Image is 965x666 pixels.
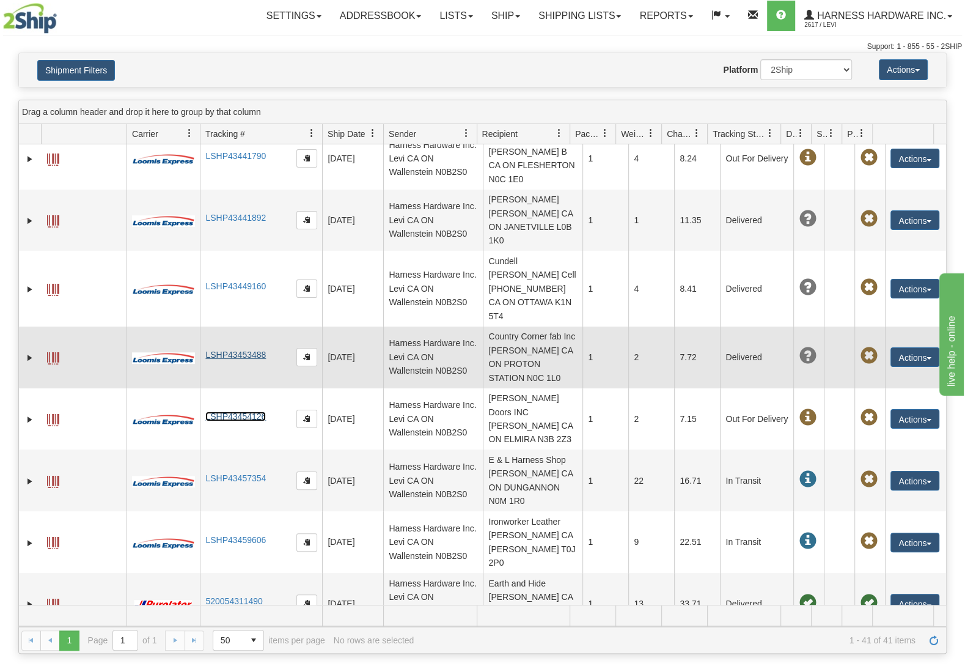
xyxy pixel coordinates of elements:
a: Expand [24,537,36,549]
button: Actions [890,279,939,298]
td: 1 [582,327,628,388]
td: 22.51 [674,511,720,573]
td: 13 [628,573,674,635]
a: Tracking # filter column settings [301,123,322,144]
a: Recipient filter column settings [549,123,570,144]
span: On time [799,594,816,612]
a: Addressbook [331,1,431,31]
a: LSHP43441892 [205,213,266,223]
input: Page 1 [113,631,138,650]
span: In Transit [799,533,816,550]
span: Weight [621,128,647,140]
a: Shipment Issues filter column settings [821,123,842,144]
span: select [244,631,263,650]
td: In Transit [720,450,793,511]
td: [DATE] [322,450,383,511]
a: Expand [24,283,36,295]
a: Delivery Status filter column settings [790,123,811,144]
td: 1 [582,190,628,251]
button: Actions [890,471,939,490]
div: No rows are selected [334,635,414,645]
a: Label [47,148,59,168]
td: 1 [582,251,628,326]
span: Page 1 [59,631,79,650]
span: Pickup Not Assigned [860,210,877,228]
a: Label [47,593,59,613]
a: Refresh [924,631,944,650]
span: Shipment Issues [816,128,827,140]
td: [DATE] [322,327,383,388]
td: [DATE] [322,388,383,450]
td: Out For Delivery [720,128,793,190]
a: LSHP43453488 [205,350,266,360]
span: Tracking # [205,128,245,140]
a: Expand [24,352,36,364]
a: Packages filter column settings [595,123,615,144]
button: Actions [890,594,939,613]
button: Copy to clipboard [296,279,317,298]
a: Expand [24,215,36,227]
button: Copy to clipboard [296,211,317,229]
a: Lists [430,1,482,31]
a: LSHP43441790 [205,151,266,161]
button: Shipment Filters [37,60,115,81]
td: Harness Hardware Inc. Levi CA ON Wallenstein N0B2S0 [383,450,483,511]
a: Label [47,470,59,490]
span: items per page [213,630,325,651]
a: Shipping lists [529,1,630,31]
a: LSHP43454126 [205,412,266,421]
span: 50 [221,634,237,646]
span: In Transit [799,471,816,488]
td: Harness Hardware Inc. Levi CA ON WALLENSTEIN N0B2S0 [383,573,483,635]
a: Pickup Status filter column settings [851,123,872,144]
td: 4 [628,251,674,326]
td: Delivered [720,573,793,635]
span: Pickup Status [847,128,857,140]
span: Pickup Not Assigned [860,409,877,426]
span: Pickup Not Assigned [860,533,877,550]
a: Expand [24,598,36,610]
td: Harness Hardware Inc. Levi CA ON Wallenstein N0B2S0 [383,251,483,326]
a: Sender filter column settings [456,123,477,144]
td: [DATE] [322,573,383,635]
td: 16.71 [674,450,720,511]
span: Page sizes drop down [213,630,264,651]
td: 1 [582,450,628,511]
span: Page of 1 [88,630,157,651]
button: Copy to clipboard [296,594,317,613]
button: Actions [879,59,928,80]
button: Copy to clipboard [296,149,317,168]
img: 30 - Loomis Express [132,215,194,227]
span: Pickup Not Assigned [860,149,877,166]
span: Pickup Not Assigned [860,347,877,364]
span: Out For Delivery [799,409,816,426]
td: Harness Hardware Inc. Levi CA ON Wallenstein N0B2S0 [383,388,483,450]
td: Harness Hardware Inc. Levi CA ON Wallenstein N0B2S0 [383,327,483,388]
td: 7.15 [674,388,720,450]
td: 9 [628,511,674,573]
td: Delivered [720,327,793,388]
span: 2617 / Levi [804,19,896,31]
td: Country Corner fab Inc [PERSON_NAME] CA ON PROTON STATION N0C 1L0 [483,327,582,388]
a: Ship [482,1,529,31]
a: Label [47,409,59,428]
button: Actions [890,409,939,429]
a: Label [47,531,59,551]
a: Expand [24,153,36,165]
td: Cundell [PERSON_NAME] Cell [PHONE_NUMBER] CA ON OTTAWA K1N 5T4 [483,251,582,326]
td: Harness Hardware Inc. Levi CA ON Wallenstein N0B2S0 [383,511,483,573]
span: Pickup Successfully created [860,594,877,612]
img: logo2617.jpg [3,3,57,34]
span: Tracking Status [713,128,766,140]
button: Actions [890,210,939,230]
span: 1 - 41 of 41 items [422,635,915,645]
button: Copy to clipboard [296,410,317,428]
span: Unknown [799,210,816,228]
div: live help - online [9,7,113,22]
a: LSHP43457354 [205,473,266,483]
td: Earth and Hide [PERSON_NAME] CA MB NIVERVILLE R0A 0A2 [483,573,582,635]
a: LSHP43449160 [205,281,266,291]
span: Out For Delivery [799,149,816,166]
td: 1 [582,128,628,190]
a: Label [47,210,59,229]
